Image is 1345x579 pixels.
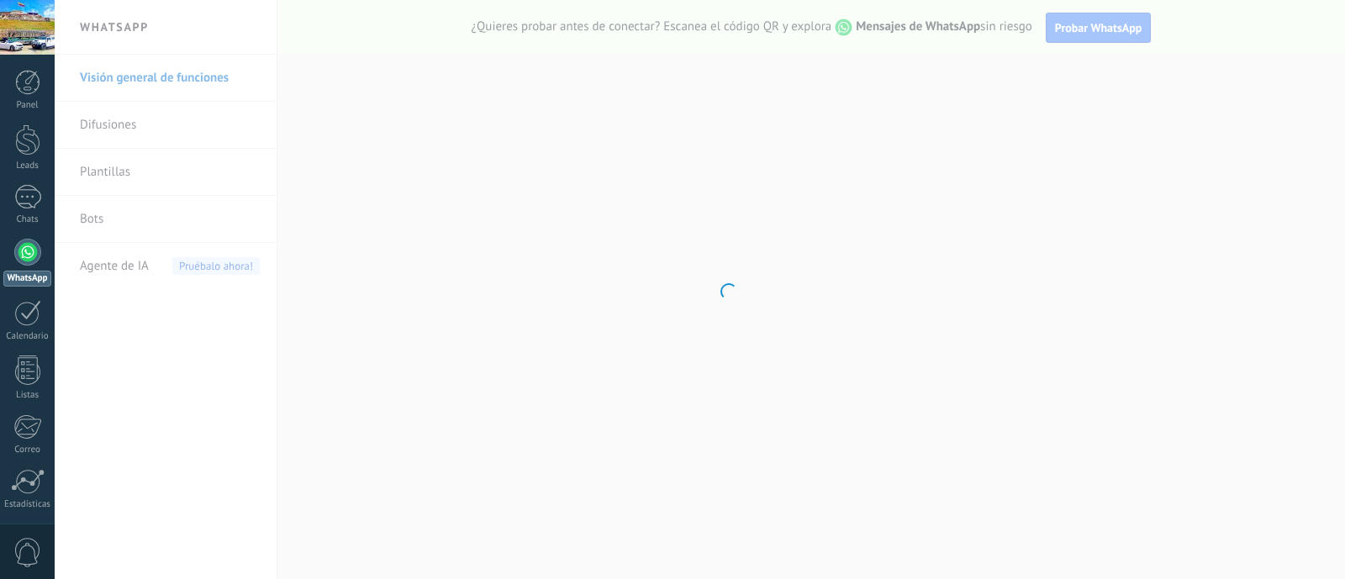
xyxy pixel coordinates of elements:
[3,214,52,225] div: Chats
[3,499,52,510] div: Estadísticas
[3,161,52,171] div: Leads
[3,271,51,287] div: WhatsApp
[3,331,52,342] div: Calendario
[3,100,52,111] div: Panel
[3,445,52,455] div: Correo
[3,390,52,401] div: Listas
